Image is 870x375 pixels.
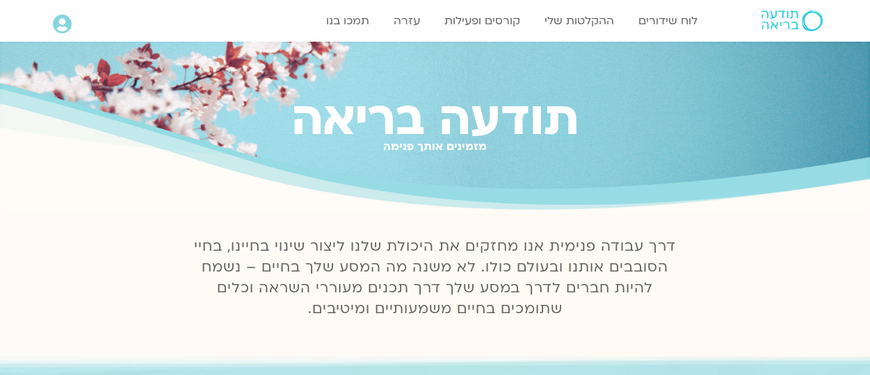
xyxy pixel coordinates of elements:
a: לוח שידורים [631,8,704,34]
a: עזרה [387,8,427,34]
img: תודעה בריאה [762,10,823,31]
p: דרך עבודה פנימית אנו מחזקים את היכולת שלנו ליצור שינוי בחיינו, בחיי הסובבים אותנו ובעולם כולו. לא... [186,236,684,319]
a: תמכו בנו [319,8,376,34]
a: קורסים ופעילות [437,8,527,34]
a: ההקלטות שלי [538,8,621,34]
